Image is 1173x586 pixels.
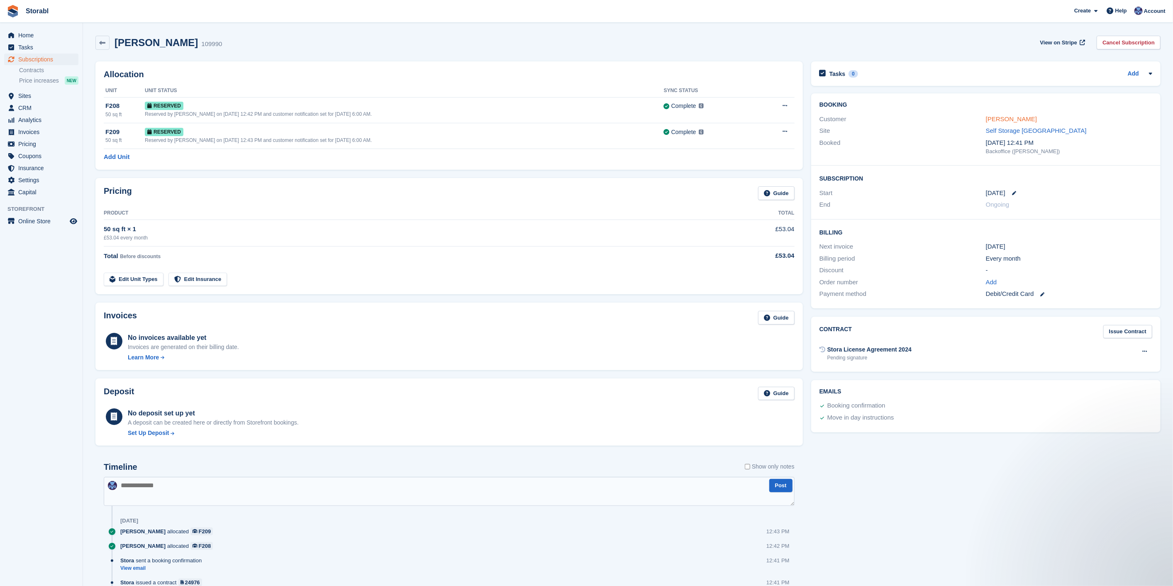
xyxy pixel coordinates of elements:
[128,429,299,437] a: Set Up Deposit
[819,289,986,299] div: Payment method
[4,54,78,65] a: menu
[986,266,1152,275] div: -
[986,201,1010,208] span: Ongoing
[104,273,163,286] a: Edit Unit Types
[758,186,795,200] a: Guide
[104,311,137,325] h2: Invoices
[18,150,68,162] span: Coupons
[827,401,885,411] div: Booking confirmation
[120,518,138,524] div: [DATE]
[18,29,68,41] span: Home
[120,565,206,572] a: View email
[827,413,894,423] div: Move in day instructions
[120,527,166,535] span: [PERSON_NAME]
[115,37,198,48] h2: [PERSON_NAME]
[18,114,68,126] span: Analytics
[65,76,78,85] div: NEW
[18,90,68,102] span: Sites
[128,429,169,437] div: Set Up Deposit
[104,225,702,234] div: 50 sq ft × 1
[105,101,145,111] div: F208
[702,220,795,246] td: £53.04
[1037,36,1087,49] a: View on Stripe
[104,186,132,200] h2: Pricing
[4,126,78,138] a: menu
[18,186,68,198] span: Capital
[120,527,217,535] div: allocated
[18,215,68,227] span: Online Store
[827,354,912,361] div: Pending signature
[104,234,702,242] div: £53.04 every month
[758,387,795,400] a: Guide
[819,242,986,251] div: Next invoice
[769,479,793,493] button: Post
[664,84,755,98] th: Sync Status
[128,353,239,362] a: Learn More
[19,66,78,74] a: Contracts
[68,216,78,226] a: Preview store
[105,111,145,118] div: 50 sq ft
[105,127,145,137] div: F209
[199,527,211,535] div: F209
[758,311,795,325] a: Guide
[819,228,1152,236] h2: Billing
[4,114,78,126] a: menu
[766,557,790,564] div: 12:41 PM
[145,128,183,136] span: Reserved
[168,273,227,286] a: Edit Insurance
[22,4,52,18] a: Storabl
[145,137,664,144] div: Reserved by [PERSON_NAME] on [DATE] 12:43 PM and customer notification set for [DATE] 6:00 AM.
[120,557,206,564] div: sent a booking confirmation
[702,207,795,220] th: Total
[18,174,68,186] span: Settings
[19,77,59,85] span: Price increases
[145,110,664,118] div: Reserved by [PERSON_NAME] on [DATE] 12:42 PM and customer notification set for [DATE] 6:00 AM.
[4,29,78,41] a: menu
[18,162,68,174] span: Insurance
[128,333,239,343] div: No invoices available yet
[986,242,1152,251] div: [DATE]
[18,126,68,138] span: Invoices
[1115,7,1127,15] span: Help
[4,174,78,186] a: menu
[827,345,912,354] div: Stora License Agreement 2024
[190,527,213,535] a: F209
[699,129,704,134] img: icon-info-grey-7440780725fd019a000dd9b08b2336e03edf1995a4989e88bcd33f0948082b44.svg
[986,115,1037,122] a: [PERSON_NAME]
[108,481,117,490] img: Tegan Ewart
[145,102,183,110] span: Reserved
[1074,7,1091,15] span: Create
[1097,36,1161,49] a: Cancel Subscription
[4,150,78,162] a: menu
[4,102,78,114] a: menu
[104,387,134,400] h2: Deposit
[4,90,78,102] a: menu
[1040,39,1077,47] span: View on Stripe
[745,462,795,471] label: Show only notes
[819,200,986,210] div: End
[1134,7,1143,15] img: Tegan Ewart
[849,70,858,78] div: 0
[829,70,846,78] h2: Tasks
[201,39,222,49] div: 109990
[128,353,159,362] div: Learn More
[4,138,78,150] a: menu
[18,102,68,114] span: CRM
[766,542,790,550] div: 12:42 PM
[7,5,19,17] img: stora-icon-8386f47178a22dfd0bd8f6a31ec36ba5ce8667c1dd55bd0f319d3a0aa187defe.svg
[4,162,78,174] a: menu
[19,76,78,85] a: Price increases NEW
[745,462,750,471] input: Show only notes
[986,127,1087,134] a: Self Storage [GEOGRAPHIC_DATA]
[819,278,986,287] div: Order number
[986,147,1152,156] div: Backoffice ([PERSON_NAME])
[671,102,696,110] div: Complete
[1144,7,1166,15] span: Account
[819,174,1152,182] h2: Subscription
[120,557,134,564] span: Stora
[986,188,1005,198] time: 2025-09-25 00:00:00 UTC
[819,388,1152,395] h2: Emails
[104,70,795,79] h2: Allocation
[986,289,1152,299] div: Debit/Credit Card
[104,84,145,98] th: Unit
